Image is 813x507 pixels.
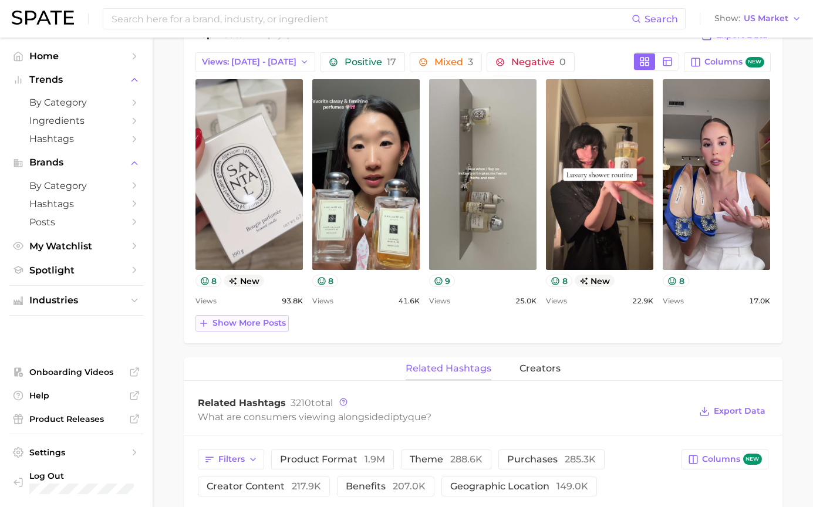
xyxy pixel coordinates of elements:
[9,195,143,213] a: Hashtags
[207,482,321,491] span: creator content
[198,449,264,469] button: Filters
[12,11,74,25] img: SPATE
[29,447,123,458] span: Settings
[663,275,689,287] button: 8
[546,294,567,308] span: Views
[406,363,491,374] span: related hashtags
[29,390,123,401] span: Help
[632,294,653,308] span: 22.9k
[645,13,678,25] span: Search
[29,217,123,228] span: Posts
[212,318,286,328] span: Show more posts
[202,57,296,67] span: Views: [DATE] - [DATE]
[195,52,316,72] button: Views: [DATE] - [DATE]
[399,294,420,308] span: 41.6k
[9,71,143,89] button: Trends
[744,15,788,22] span: US Market
[519,363,561,374] span: creators
[704,57,764,68] span: Columns
[29,97,123,108] span: by Category
[29,115,123,126] span: Ingredients
[663,294,684,308] span: Views
[29,241,123,252] span: My Watchlist
[195,315,289,332] button: Show more posts
[745,57,764,68] span: new
[218,454,245,464] span: Filters
[292,481,321,492] span: 217.9k
[280,455,385,464] span: product format
[9,93,143,111] a: by Category
[259,29,302,40] span: diptyque
[556,481,588,492] span: 149.0k
[9,292,143,309] button: Industries
[507,455,596,464] span: purchases
[195,275,222,287] button: 8
[29,75,123,85] span: Trends
[291,397,311,408] span: 3210
[559,56,566,67] span: 0
[714,15,740,22] span: Show
[9,213,143,231] a: Posts
[714,406,765,416] span: Export Data
[224,275,264,287] span: new
[9,130,143,148] a: Hashtags
[575,275,615,287] span: new
[29,133,123,144] span: Hashtags
[195,294,217,308] span: Views
[450,454,483,465] span: 288.6k
[312,275,339,287] button: 8
[29,50,123,62] span: Home
[434,58,473,67] span: Mixed
[29,157,123,168] span: Brands
[515,294,537,308] span: 25.0k
[345,58,396,67] span: Positive
[29,471,139,481] span: Log Out
[9,467,143,498] a: Log out. Currently logged in with e-mail roberto.gil@givaudan.com.
[393,481,426,492] span: 207.0k
[684,52,770,72] button: Columnsnew
[9,111,143,130] a: Ingredients
[365,454,385,465] span: 1.9m
[410,455,483,464] span: theme
[29,180,123,191] span: by Category
[429,294,450,308] span: Views
[696,403,768,420] button: Export Data
[468,56,473,67] span: 3
[384,411,426,422] span: diptyque
[9,363,143,381] a: Onboarding Videos
[29,265,123,276] span: Spotlight
[565,454,596,465] span: 285.3k
[9,237,143,255] a: My Watchlist
[9,387,143,404] a: Help
[9,261,143,279] a: Spotlight
[711,11,804,26] button: ShowUS Market
[682,449,768,469] button: Columnsnew
[9,177,143,195] a: by Category
[429,275,456,287] button: 9
[9,410,143,428] a: Product Releases
[198,397,286,408] span: Related Hashtags
[743,454,762,465] span: new
[29,414,123,424] span: Product Releases
[546,275,572,287] button: 8
[29,198,123,209] span: Hashtags
[282,294,303,308] span: 93.8k
[9,444,143,461] a: Settings
[312,294,333,308] span: Views
[749,294,770,308] span: 17.0k
[511,58,566,67] span: Negative
[291,397,333,408] span: total
[110,9,632,29] input: Search here for a brand, industry, or ingredient
[387,56,396,67] span: 17
[702,454,761,465] span: Columns
[9,154,143,171] button: Brands
[346,482,426,491] span: benefits
[9,47,143,65] a: Home
[29,295,123,306] span: Industries
[198,409,691,425] div: What are consumers viewing alongside ?
[450,482,588,491] span: geographic location
[29,367,123,377] span: Onboarding Videos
